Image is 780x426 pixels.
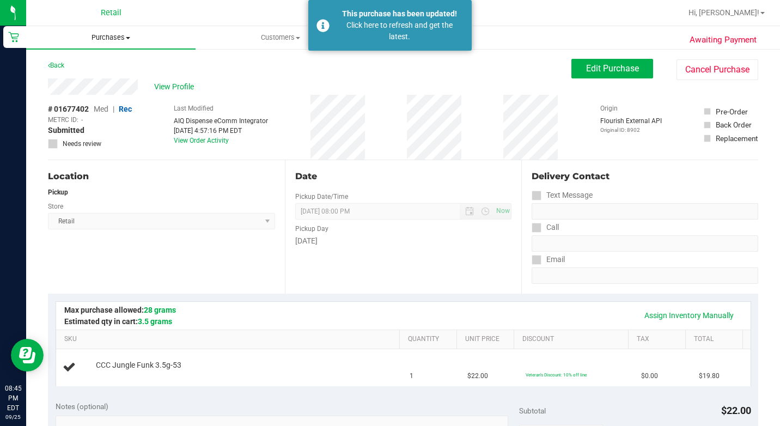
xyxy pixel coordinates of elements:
inline-svg: Retail [8,32,19,42]
span: CCC Jungle Funk 3.5g-53 [96,360,181,370]
span: Rec [119,105,132,113]
p: 08:45 PM EDT [5,384,21,413]
span: Subtotal [519,406,546,415]
input: Format: (999) 999-9999 [532,235,758,252]
label: Email [532,252,565,267]
span: $0.00 [641,371,658,381]
label: Store [48,202,63,211]
strong: Pickup [48,188,68,196]
label: Last Modified [174,104,214,113]
div: Click here to refresh and get the latest. [336,20,464,42]
span: Retail [101,8,121,17]
a: Unit Price [465,335,509,344]
span: Edit Purchase [586,63,639,74]
span: - [81,115,83,125]
span: Notes (optional) [56,402,108,411]
span: Awaiting Payment [690,34,757,46]
button: Edit Purchase [571,59,653,78]
a: Back [48,62,64,69]
label: Pickup Date/Time [295,192,348,202]
span: View Profile [154,81,198,93]
span: Med [94,105,108,113]
div: [DATE] [295,235,512,247]
a: Purchases [26,26,196,49]
span: METRC ID: [48,115,78,125]
label: Pickup Day [295,224,328,234]
input: Format: (999) 999-9999 [532,203,758,220]
p: 09/25 [5,413,21,421]
span: Submitted [48,125,84,136]
div: Delivery Contact [532,170,758,183]
button: Cancel Purchase [677,59,758,80]
span: 1 [410,371,413,381]
span: $22.00 [467,371,488,381]
a: Customers [196,26,365,49]
div: Date [295,170,512,183]
div: This purchase has been updated! [336,8,464,20]
div: Pre-Order [716,106,748,117]
span: Needs review [63,139,101,149]
a: Discount [522,335,624,344]
span: # 01677402 [48,104,89,115]
a: Quantity [408,335,452,344]
span: | [113,105,114,113]
span: Purchases [26,33,196,42]
span: Estimated qty in cart: [64,317,172,326]
span: Max purchase allowed: [64,306,176,314]
label: Origin [600,104,618,113]
div: Replacement [716,133,758,144]
span: 28 grams [144,306,176,314]
label: Text Message [532,187,593,203]
span: 3.5 grams [138,317,172,326]
div: [DATE] 4:57:16 PM EDT [174,126,268,136]
label: Call [532,220,559,235]
iframe: Resource center [11,339,44,372]
span: $22.00 [721,405,751,416]
div: Back Order [716,119,752,130]
a: Assign Inventory Manually [637,306,741,325]
span: Customers [196,33,364,42]
span: Veteran's Discount: 10% off line [526,372,587,378]
a: Tax [637,335,681,344]
span: $19.80 [699,371,720,381]
a: Total [694,335,738,344]
div: Location [48,170,275,183]
div: AIQ Dispense eComm Integrator [174,116,268,126]
a: SKU [64,335,395,344]
a: View Order Activity [174,137,229,144]
span: Hi, [PERSON_NAME]! [688,8,759,17]
p: Original ID: 8902 [600,126,662,134]
div: Flourish External API [600,116,662,134]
